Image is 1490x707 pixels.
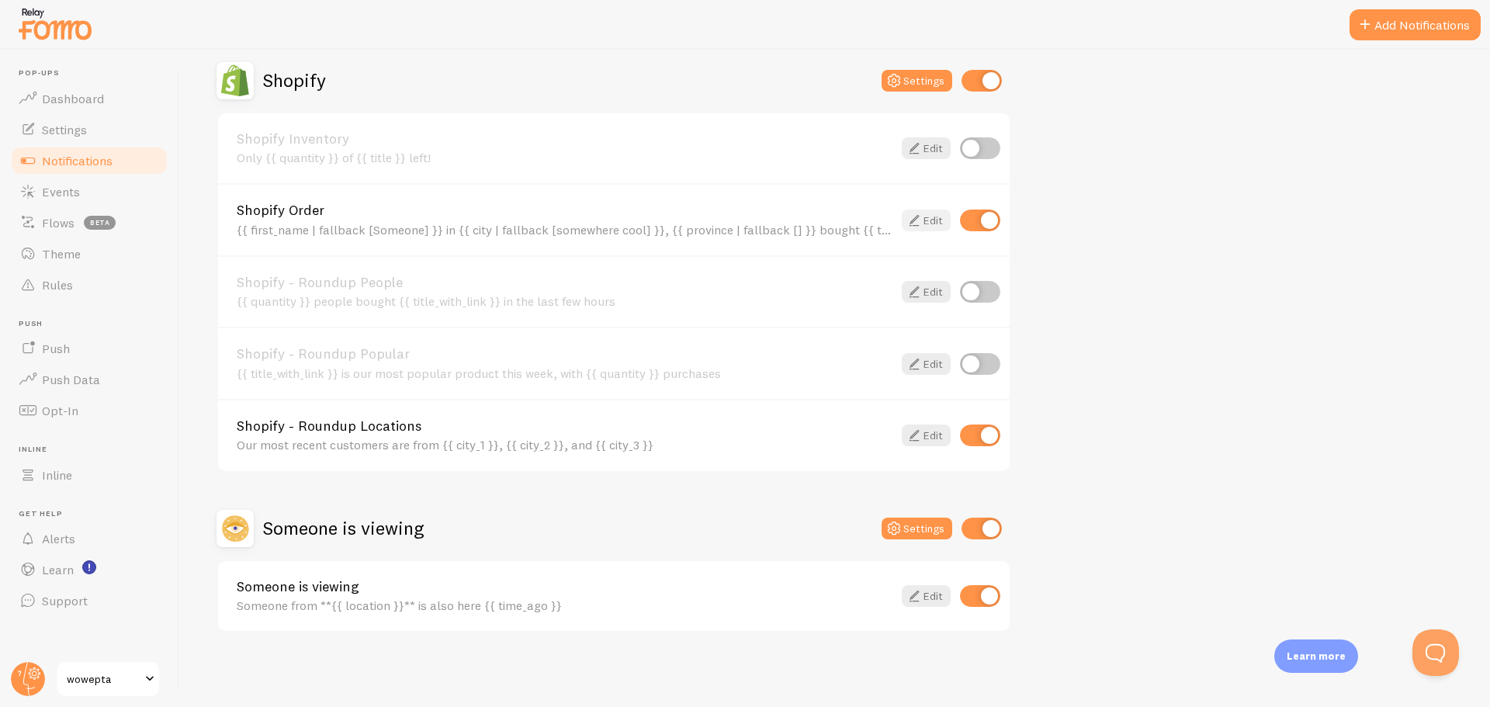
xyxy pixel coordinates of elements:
a: Someone is viewing [237,580,892,594]
span: Opt-In [42,403,78,418]
div: Someone from **{{ location }}** is also here {{ time_ago }} [237,598,892,612]
a: Notifications [9,145,169,176]
a: Push [9,333,169,364]
iframe: Help Scout Beacon - Open [1412,629,1459,676]
a: Rules [9,269,169,300]
span: Settings [42,122,87,137]
span: Flows [42,215,74,230]
span: Inline [42,467,72,483]
a: Events [9,176,169,207]
a: Settings [9,114,169,145]
a: Alerts [9,523,169,554]
img: Someone is viewing [217,510,254,547]
div: Learn more [1274,639,1358,673]
a: Edit [902,425,951,446]
a: Shopify - Roundup Locations [237,419,892,433]
span: Events [42,184,80,199]
span: Push [19,319,169,329]
span: Alerts [42,531,75,546]
a: Edit [902,353,951,375]
button: Settings [882,518,952,539]
a: Shopify Order [237,203,892,217]
a: Shopify - Roundup People [237,276,892,289]
img: fomo-relay-logo-orange.svg [16,4,94,43]
a: Push Data [9,364,169,395]
h2: Shopify [263,68,326,92]
span: Learn [42,562,74,577]
a: Edit [902,281,951,303]
a: Opt-In [9,395,169,426]
span: Push [42,341,70,356]
span: Pop-ups [19,68,169,78]
span: Rules [42,277,73,293]
span: Theme [42,246,81,262]
span: beta [84,216,116,230]
div: Our most recent customers are from {{ city_1 }}, {{ city_2 }}, and {{ city_3 }} [237,438,892,452]
a: Inline [9,459,169,490]
a: Shopify Inventory [237,132,892,146]
a: Learn [9,554,169,585]
a: Edit [902,137,951,159]
div: {{ title_with_link }} is our most popular product this week, with {{ quantity }} purchases [237,366,892,380]
a: Edit [902,210,951,231]
a: Flows beta [9,207,169,238]
p: Learn more [1287,649,1346,664]
div: {{ quantity }} people bought {{ title_with_link }} in the last few hours [237,294,892,308]
button: Settings [882,70,952,92]
span: Push Data [42,372,100,387]
a: Shopify - Roundup Popular [237,347,892,361]
span: wowepta [67,670,140,688]
span: Support [42,593,88,608]
span: Dashboard [42,91,104,106]
a: Support [9,585,169,616]
span: Get Help [19,509,169,519]
a: Dashboard [9,83,169,114]
svg: <p>Watch New Feature Tutorials!</p> [82,560,96,574]
a: Theme [9,238,169,269]
div: Only {{ quantity }} of {{ title }} left! [237,151,892,165]
a: Edit [902,585,951,607]
span: Inline [19,445,169,455]
h2: Someone is viewing [263,516,424,540]
a: wowepta [56,660,161,698]
img: Shopify [217,62,254,99]
div: {{ first_name | fallback [Someone] }} in {{ city | fallback [somewhere cool] }}, {{ province | fa... [237,223,892,237]
span: Notifications [42,153,113,168]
